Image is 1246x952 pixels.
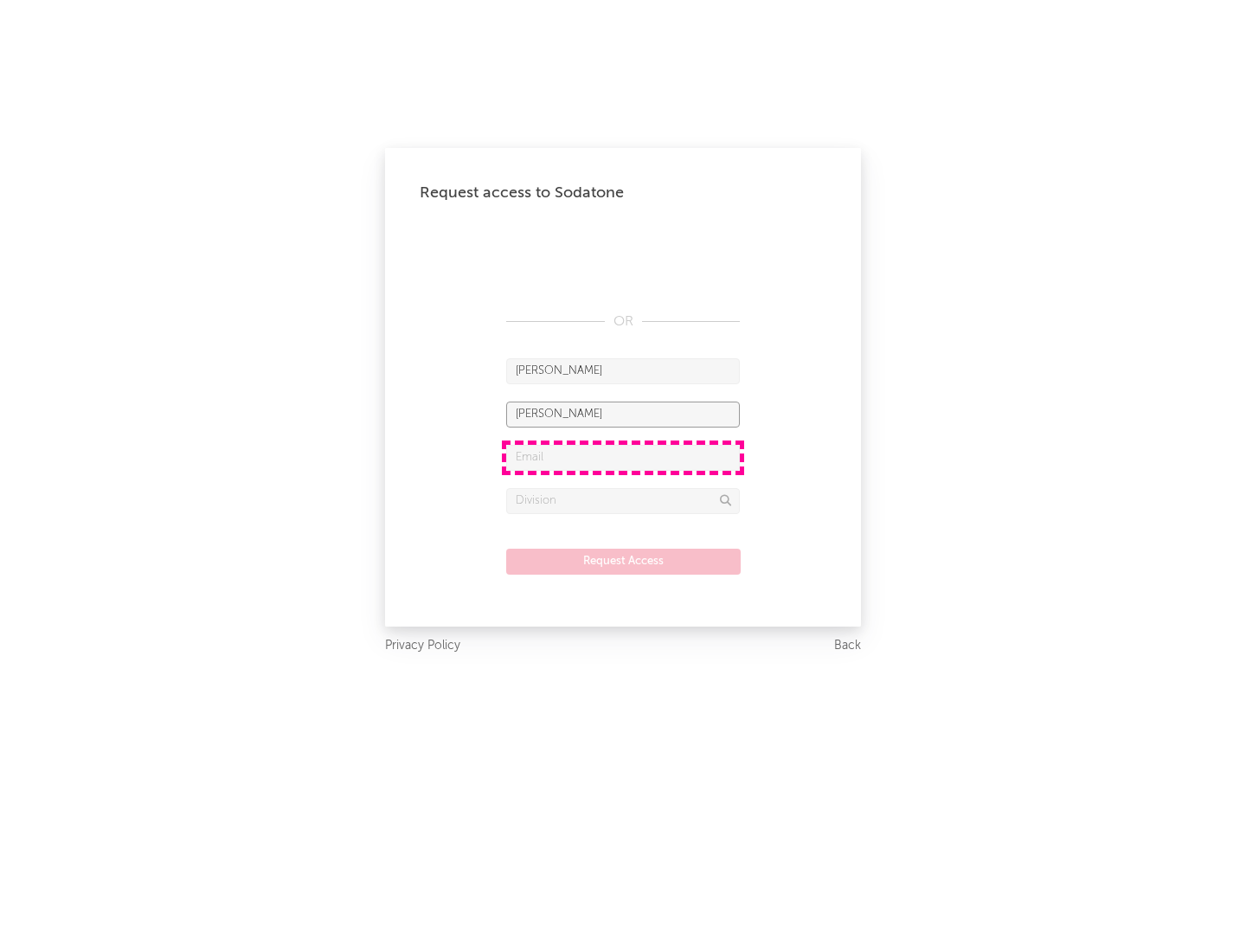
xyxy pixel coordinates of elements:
[420,183,826,203] div: Request access to Sodatone
[834,635,861,657] a: Back
[506,549,741,575] button: Request Access
[506,445,740,471] input: Email
[385,635,460,657] a: Privacy Policy
[506,402,740,428] input: Last Name
[506,312,740,332] div: OR
[506,488,740,514] input: Division
[506,358,740,384] input: First Name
